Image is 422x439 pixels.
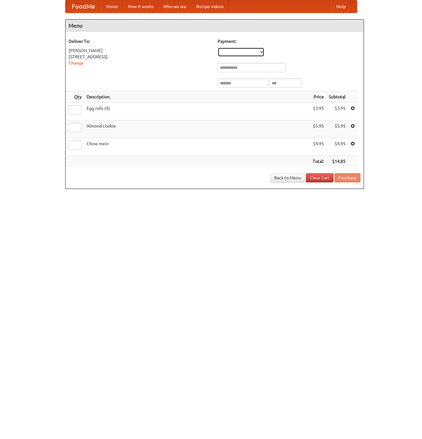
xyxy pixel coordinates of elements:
td: $4.95 [310,138,326,156]
td: $3.95 [310,103,326,120]
a: Recipe videos [191,0,229,13]
th: Subtotal [326,91,348,103]
a: Change [69,60,84,65]
td: Egg rolls (4) [84,103,310,120]
a: Home [101,0,123,13]
td: $5.95 [310,120,326,138]
td: $5.95 [326,120,348,138]
a: Back to Menu [270,173,305,182]
button: Purchase [334,173,361,182]
a: FoodMe [66,0,101,13]
td: Chow mein [84,138,310,156]
td: $4.95 [326,138,348,156]
div: [STREET_ADDRESS] [69,54,211,60]
a: Clear Cart [306,173,334,182]
th: Qty [66,91,84,103]
th: Description [84,91,310,103]
a: Who we are [158,0,191,13]
h5: Deliver To: [69,38,211,44]
th: $14.85 [326,156,348,167]
a: Help [331,0,351,13]
th: Price [310,91,326,103]
a: How it works [123,0,158,13]
div: [PERSON_NAME] [69,47,211,54]
td: $3.95 [326,103,348,120]
th: Total: [310,156,326,167]
td: Almond cookie [84,120,310,138]
h4: Menu [66,20,364,32]
h5: Payment: [218,38,361,44]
